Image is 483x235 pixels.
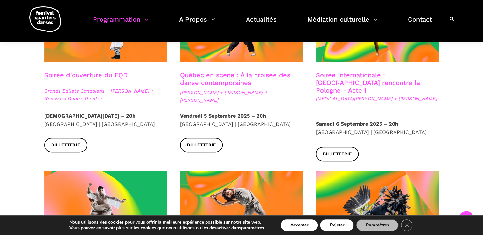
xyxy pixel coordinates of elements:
[180,89,303,104] span: [PERSON_NAME] + [PERSON_NAME] + [PERSON_NAME]
[29,6,61,32] img: logo-fqd-med
[44,71,128,79] a: Soirée d'ouverture du FQD
[180,113,266,119] strong: Vendredi 5 Septembre 2025 – 20h
[44,112,167,128] p: [GEOGRAPHIC_DATA] | [GEOGRAPHIC_DATA]
[180,112,303,128] p: [GEOGRAPHIC_DATA] | [GEOGRAPHIC_DATA]
[69,219,265,225] p: Nous utilisons des cookies pour vous offrir la meilleure expérience possible sur notre site web.
[93,14,149,33] a: Programmation
[316,95,439,102] span: [MEDICAL_DATA][PERSON_NAME] + [PERSON_NAME]
[401,219,412,231] button: Close GDPR Cookie Banner
[307,14,377,33] a: Médiation culturelle
[241,225,264,231] button: paramètres
[356,219,398,231] button: Paramètres
[180,138,223,152] a: Billetterie
[316,121,398,127] strong: Samedi 6 Septembre 2025 – 20h
[179,14,215,33] a: A Propos
[281,219,318,231] button: Accepter
[44,138,87,152] a: Billetterie
[316,147,359,161] a: Billetterie
[246,14,277,33] a: Actualités
[187,142,216,149] span: Billetterie
[69,225,265,231] p: Vous pouvez en savoir plus sur les cookies que nous utilisons ou les désactiver dans .
[316,120,439,136] p: [GEOGRAPHIC_DATA] | [GEOGRAPHIC_DATA]
[44,87,167,102] span: Grands Ballets Canadiens + [PERSON_NAME] + A'no:wara Dance Theatre
[408,14,432,33] a: Contact
[320,219,353,231] button: Rejeter
[323,151,352,157] span: Billetterie
[316,71,420,94] a: Soirée Internationale : [GEOGRAPHIC_DATA] rencontre la Pologne - Acte I
[51,142,80,149] span: Billetterie
[180,71,290,86] a: Québec en scène : À la croisée des danse contemporaines
[44,113,136,119] strong: [DEMOGRAPHIC_DATA][DATE] – 20h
